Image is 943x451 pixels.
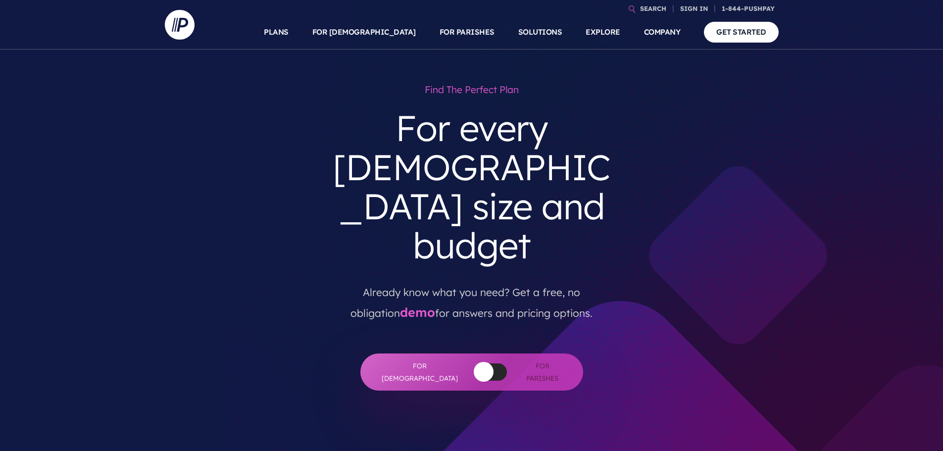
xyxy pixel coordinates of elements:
[312,15,416,50] a: FOR [DEMOGRAPHIC_DATA]
[380,360,459,384] span: For [DEMOGRAPHIC_DATA]
[440,15,495,50] a: FOR PARISHES
[704,22,779,42] a: GET STARTED
[586,15,620,50] a: EXPLORE
[264,15,289,50] a: PLANS
[644,15,681,50] a: COMPANY
[322,79,621,100] h1: Find the perfect plan
[522,360,563,384] span: For Parishes
[518,15,562,50] a: SOLUTIONS
[400,304,435,320] a: demo
[330,273,614,324] p: Already know what you need? Get a free, no obligation for answers and pricing options.
[322,100,621,273] h3: For every [DEMOGRAPHIC_DATA] size and budget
